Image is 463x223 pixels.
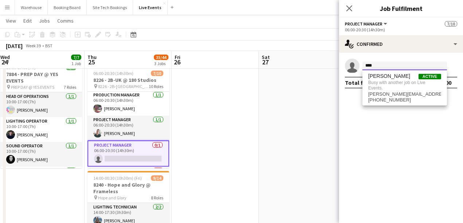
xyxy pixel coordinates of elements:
[345,21,388,27] button: Project Manager
[339,4,463,13] h3: Job Fulfilment
[261,58,270,66] span: 27
[87,140,169,167] app-card-role: Project Manager0/106:00-20:30 (14h30m)
[87,60,169,168] app-job-card: Updated06:00-20:30 (14h30m)7/108226 - 2B-UK @ 180 Studios 8226 - 2B-[GEOGRAPHIC_DATA]10 Roles[PER...
[345,79,370,86] div: Total fee
[174,58,180,66] span: 26
[6,17,16,24] span: View
[87,182,169,195] h3: 8240 - Hope and Glory @ Frameless
[368,97,441,103] span: +447889224793
[93,175,142,181] span: 14:00-00:30 (10h30m) (Fri)
[23,17,32,24] span: Edit
[0,71,82,84] h3: 7884 - PREP DAY @ YES EVENTS
[57,17,74,24] span: Comms
[87,54,97,60] span: Thu
[71,55,81,60] span: 7/7
[87,116,169,140] app-card-role: Project Manager1/106:00-20:30 (14h30m)[PERSON_NAME]
[3,16,19,25] a: View
[98,84,149,89] span: 8226 - 2B-[GEOGRAPHIC_DATA]
[133,0,168,15] button: Live Events
[0,142,82,167] app-card-role: Sound Operator1/110:00-17:00 (7h)[PERSON_NAME]
[368,91,441,97] span: kathryn@wiseproductions.co.uk
[339,35,463,53] div: Confirmed
[154,55,168,60] span: 35/44
[36,16,53,25] a: Jobs
[86,58,97,66] span: 25
[0,54,10,60] span: Wed
[64,84,76,90] span: 7 Roles
[24,43,42,48] span: Week 39
[54,16,77,25] a: Comms
[262,54,270,60] span: Sat
[15,0,48,15] button: Warehouse
[368,79,441,91] span: Busy with another job on Live Events.
[151,195,163,200] span: 8 Roles
[175,54,180,60] span: Fri
[39,17,50,24] span: Jobs
[45,43,52,48] div: BST
[87,77,169,83] h3: 8226 - 2B-UK @ 180 Studios
[0,60,82,168] app-job-card: 10:00-17:00 (7h)7/77884 - PREP DAY @ YES EVENTS PREP DAY @ YES EVENTS7 RolesHead of Operations1/1...
[11,84,54,90] span: PREP DAY @ YES EVENTS
[87,0,133,15] button: Site Tech Bookings
[368,73,410,79] span: Kathryn Winterbotham
[0,117,82,142] app-card-role: Lighting Operator1/110:00-17:00 (7h)[PERSON_NAME]
[445,21,457,27] span: 7/10
[20,16,35,25] a: Edit
[345,27,457,32] div: 06:00-20:30 (14h30m)
[6,42,23,49] div: [DATE]
[87,167,169,191] app-card-role: Set / Staging Crew2I0/1
[93,71,133,76] span: 06:00-20:30 (14h30m)
[0,92,82,117] app-card-role: Head of Operations1/110:00-17:00 (7h)[PERSON_NAME]
[151,175,163,181] span: 9/14
[98,195,127,200] span: Hope and Glory
[345,21,382,27] span: Project Manager
[48,0,87,15] button: Booking Board
[151,71,163,76] span: 7/10
[154,61,168,66] div: 3 Jobs
[0,167,82,191] app-card-role: TPC Coordinator1/1
[419,74,441,79] span: Active
[87,91,169,116] app-card-role: Production Manager1/106:00-20:30 (14h30m)[PERSON_NAME]
[149,84,163,89] span: 10 Roles
[71,61,81,66] div: 1 Job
